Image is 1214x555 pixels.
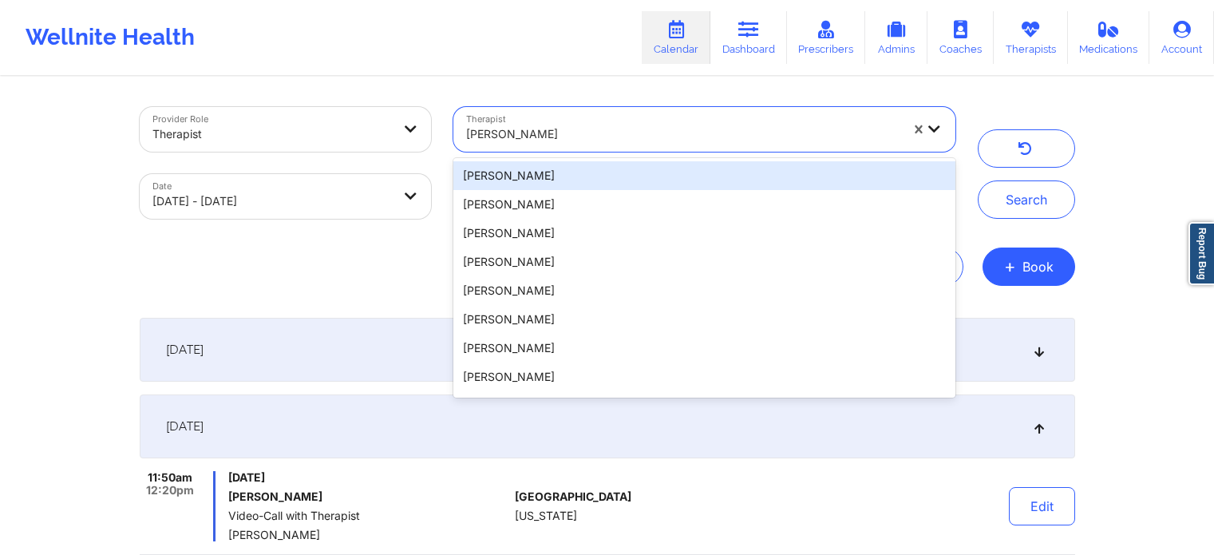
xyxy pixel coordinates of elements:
[1149,11,1214,64] a: Account
[152,117,392,152] div: Therapist
[710,11,787,64] a: Dashboard
[228,509,508,522] span: Video-Call with Therapist
[453,305,955,334] div: [PERSON_NAME]
[228,529,508,541] span: [PERSON_NAME]
[166,418,204,434] span: [DATE]
[978,180,1075,219] button: Search
[515,490,631,503] span: [GEOGRAPHIC_DATA]
[146,484,194,497] span: 12:20pm
[453,276,955,305] div: [PERSON_NAME]
[1004,262,1016,271] span: +
[148,471,192,484] span: 11:50am
[1068,11,1150,64] a: Medications
[166,342,204,358] span: [DATE]
[1009,487,1075,525] button: Edit
[453,363,955,391] div: [PERSON_NAME]
[1188,222,1214,285] a: Report Bug
[453,334,955,363] div: [PERSON_NAME]
[515,509,577,522] span: [US_STATE]
[453,161,955,190] div: [PERSON_NAME]
[787,11,866,64] a: Prescribers
[453,219,955,248] div: [PERSON_NAME]
[642,11,710,64] a: Calendar
[228,471,508,484] span: [DATE]
[152,184,392,219] div: [DATE] - [DATE]
[466,117,900,152] div: [PERSON_NAME]
[983,248,1075,286] button: +Book
[927,11,994,64] a: Coaches
[994,11,1068,64] a: Therapists
[453,248,955,276] div: [PERSON_NAME]
[228,490,508,503] h6: [PERSON_NAME]
[865,11,927,64] a: Admins
[453,190,955,219] div: [PERSON_NAME]
[453,391,955,420] div: [PERSON_NAME]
